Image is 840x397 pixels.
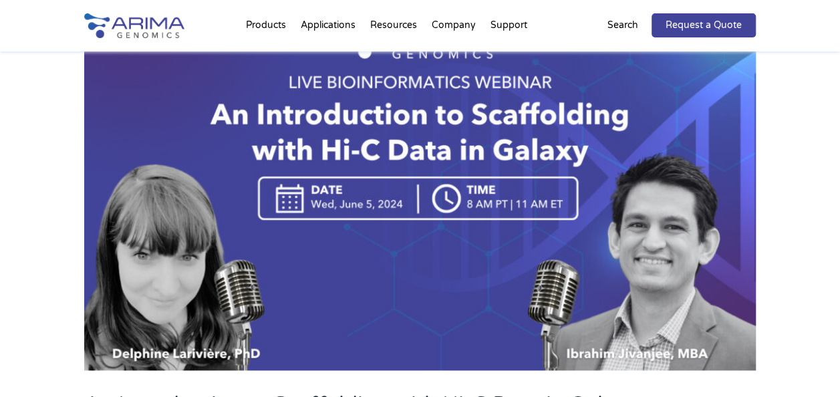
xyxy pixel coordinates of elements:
[84,13,184,38] img: Arima-Genomics-logo
[652,13,756,37] a: Request a Quote
[607,17,638,34] p: Search
[773,333,840,397] div: Widget de chat
[773,333,840,397] iframe: Chat Widget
